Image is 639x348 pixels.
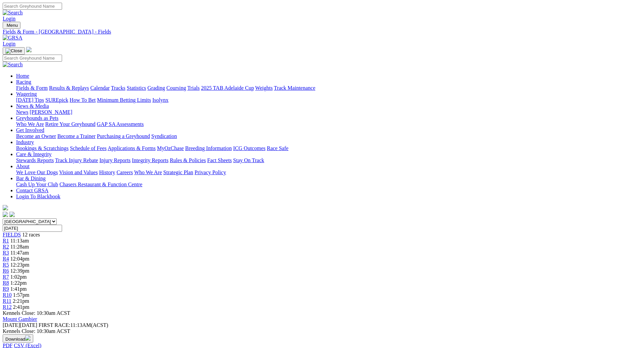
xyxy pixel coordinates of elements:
[127,85,146,91] a: Statistics
[108,145,156,151] a: Applications & Forms
[3,286,9,292] a: R9
[25,335,31,341] img: download.svg
[3,256,9,262] a: R4
[16,73,29,79] a: Home
[3,3,62,10] input: Search
[16,169,636,176] div: About
[57,133,96,139] a: Become a Trainer
[111,85,125,91] a: Tracks
[3,55,62,62] input: Search
[3,29,636,35] a: Fields & Form - [GEOGRAPHIC_DATA] - Fields
[16,145,68,151] a: Bookings & Scratchings
[22,232,40,237] span: 12 races
[16,157,636,163] div: Care & Integrity
[267,145,288,151] a: Race Safe
[16,182,636,188] div: Bar & Dining
[116,169,133,175] a: Careers
[132,157,168,163] a: Integrity Reports
[59,182,142,187] a: Chasers Restaurant & Function Centre
[10,286,27,292] span: 1:41pm
[16,157,54,163] a: Stewards Reports
[5,48,22,54] img: Close
[152,97,168,103] a: Isolynx
[207,157,232,163] a: Fact Sheets
[16,169,58,175] a: We Love Our Dogs
[26,47,32,52] img: logo-grsa-white.png
[3,41,15,47] a: Login
[3,16,15,21] a: Login
[3,232,21,237] a: FIELDS
[16,194,60,199] a: Login To Blackbook
[99,157,130,163] a: Injury Reports
[3,35,22,41] img: GRSA
[233,157,264,163] a: Stay On Track
[3,322,37,328] span: [DATE]
[195,169,226,175] a: Privacy Policy
[16,145,636,151] div: Industry
[49,85,89,91] a: Results & Replays
[10,280,27,286] span: 1:22pm
[16,176,46,181] a: Bar & Dining
[3,10,23,16] img: Search
[10,256,30,262] span: 12:04pm
[10,238,29,243] span: 11:13am
[3,304,12,310] a: R12
[3,62,23,68] img: Search
[13,298,29,304] span: 2:21pm
[3,292,12,298] a: R10
[10,268,30,274] span: 12:39pm
[166,85,186,91] a: Coursing
[3,205,8,210] img: logo-grsa-white.png
[39,322,70,328] span: FIRST RACE:
[233,145,265,151] a: ICG Outcomes
[10,262,30,268] span: 12:23pm
[70,145,106,151] a: Schedule of Fees
[16,85,636,91] div: Racing
[16,182,58,187] a: Cash Up Your Club
[16,127,44,133] a: Get Involved
[16,79,31,85] a: Racing
[16,115,58,121] a: Greyhounds as Pets
[151,133,177,139] a: Syndication
[148,85,165,91] a: Grading
[59,169,98,175] a: Vision and Values
[55,157,98,163] a: Track Injury Rebate
[16,109,28,115] a: News
[10,250,29,256] span: 11:47am
[10,244,29,250] span: 11:28am
[16,91,37,97] a: Wagering
[163,169,193,175] a: Strategic Plan
[97,133,150,139] a: Purchasing a Greyhound
[3,244,9,250] span: R2
[3,225,62,232] input: Select date
[3,334,33,343] button: Download
[7,23,18,28] span: Menu
[45,97,68,103] a: SUREpick
[3,298,11,304] a: R11
[10,274,27,280] span: 1:02pm
[3,280,9,286] a: R8
[3,22,20,29] button: Toggle navigation
[3,316,37,322] a: Mount Gambier
[16,121,44,127] a: Who We Are
[3,268,9,274] a: R6
[3,250,9,256] a: R3
[16,103,49,109] a: News & Media
[13,304,30,310] span: 2:41pm
[90,85,110,91] a: Calendar
[16,139,34,145] a: Industry
[134,169,162,175] a: Who We Are
[3,238,9,243] a: R1
[16,97,44,103] a: [DATE] Tips
[16,85,48,91] a: Fields & Form
[3,274,9,280] a: R7
[3,310,70,316] span: Kennels Close: 10:30am ACST
[16,133,636,139] div: Get Involved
